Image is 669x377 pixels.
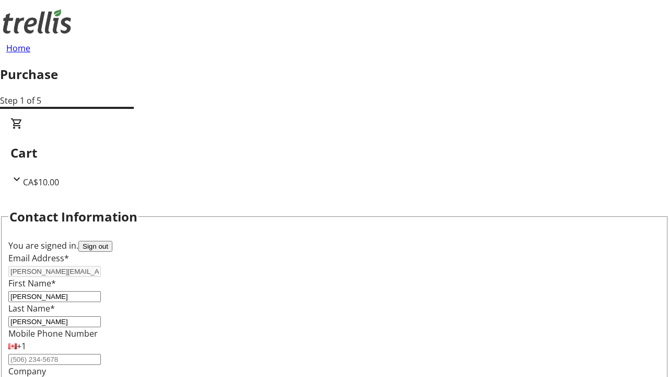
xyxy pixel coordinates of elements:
span: CA$10.00 [23,176,59,188]
label: Company [8,365,46,377]
button: Sign out [78,241,112,252]
div: CartCA$10.00 [10,117,659,188]
label: Mobile Phone Number [8,328,98,339]
label: Email Address* [8,252,69,264]
h2: Contact Information [9,207,137,226]
h2: Cart [10,143,659,162]
input: (506) 234-5678 [8,354,101,365]
div: You are signed in. [8,239,661,252]
label: Last Name* [8,303,55,314]
label: First Name* [8,278,56,289]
